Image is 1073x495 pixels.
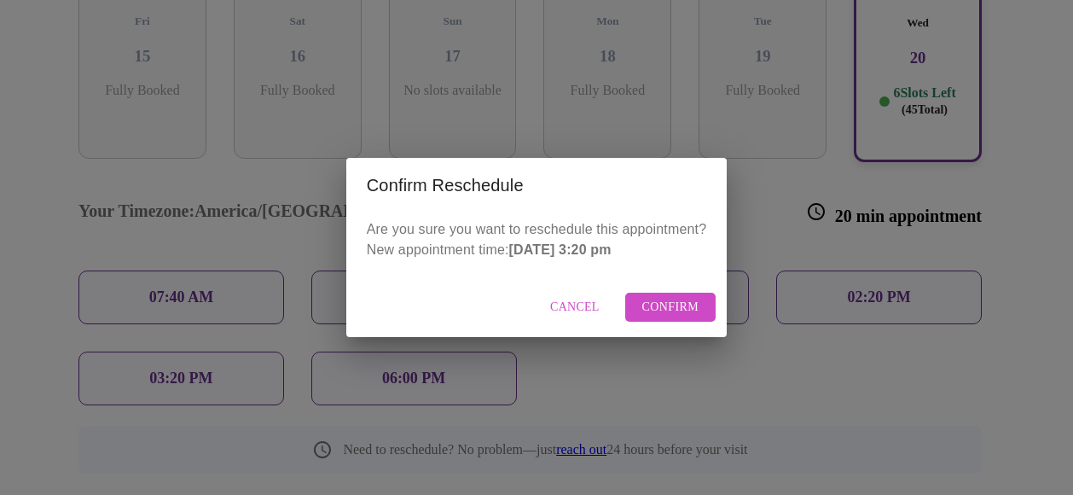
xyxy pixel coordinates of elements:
strong: [DATE] 3:20 pm [509,242,612,257]
h2: Confirm Reschedule [367,172,706,199]
button: Cancel [533,293,617,323]
p: Are you sure you want to reschedule this appointment? New appointment time: [367,219,706,260]
span: Confirm [642,297,699,318]
button: Confirm [625,293,716,323]
span: Cancel [550,297,600,318]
